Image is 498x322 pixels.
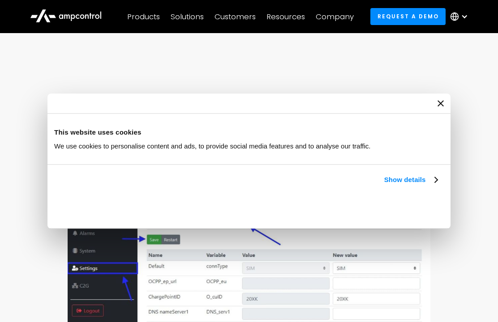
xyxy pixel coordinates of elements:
div: Company [316,12,354,21]
div: Resources [266,12,305,21]
button: Close banner [438,100,444,106]
div: Solutions [171,12,204,21]
span: We use cookies to personalise content and ads, to provide social media features and to analyse ou... [54,142,371,150]
div: Customers [215,12,256,21]
a: Show details [384,174,437,185]
div: Products [127,12,160,21]
div: This website uses cookies [54,127,444,138]
a: Request a demo [370,8,446,25]
button: Okay [315,195,444,221]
